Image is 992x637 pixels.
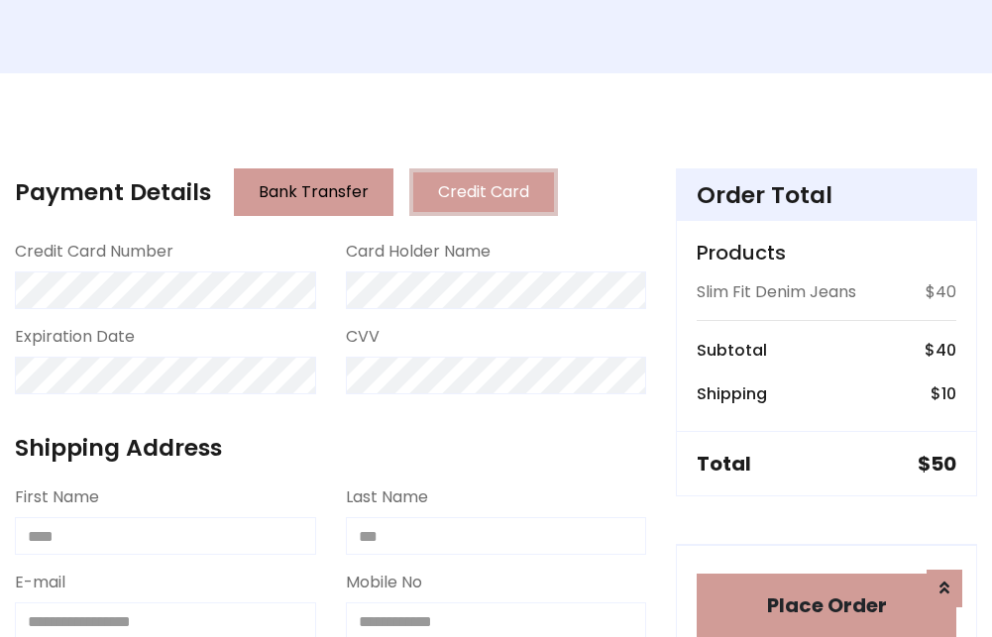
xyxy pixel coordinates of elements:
[697,384,767,403] h6: Shipping
[936,339,956,362] span: 40
[234,168,393,216] button: Bank Transfer
[697,341,767,360] h6: Subtotal
[15,485,99,509] label: First Name
[15,434,646,462] h4: Shipping Address
[15,325,135,349] label: Expiration Date
[925,341,956,360] h6: $
[931,384,956,403] h6: $
[346,485,428,509] label: Last Name
[918,452,956,476] h5: $
[697,452,751,476] h5: Total
[346,571,422,594] label: Mobile No
[409,168,558,216] button: Credit Card
[15,178,211,206] h4: Payment Details
[346,325,380,349] label: CVV
[926,280,956,304] p: $40
[931,450,956,478] span: 50
[15,240,173,264] label: Credit Card Number
[697,574,956,637] button: Place Order
[15,571,65,594] label: E-mail
[697,181,956,209] h4: Order Total
[941,382,956,405] span: 10
[697,280,856,304] p: Slim Fit Denim Jeans
[346,240,491,264] label: Card Holder Name
[697,241,956,265] h5: Products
